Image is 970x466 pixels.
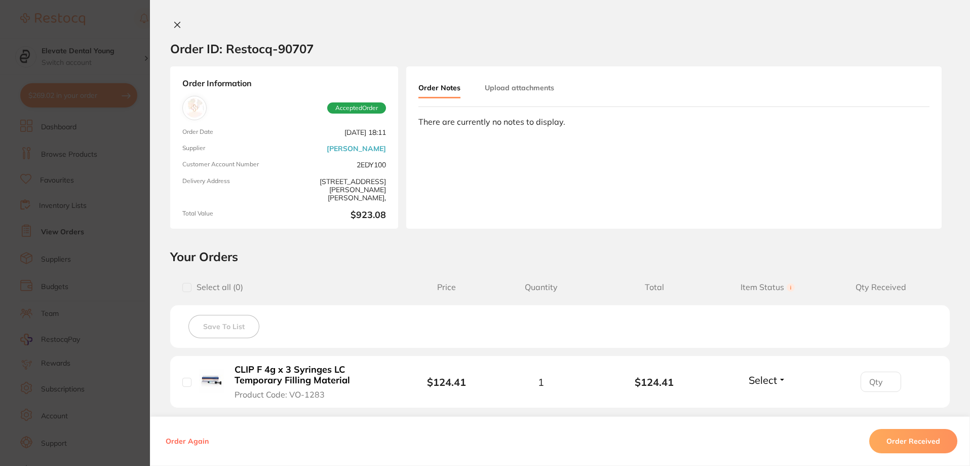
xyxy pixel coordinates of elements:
[182,161,280,169] span: Customer Account Number
[199,369,224,393] img: CLIP F 4g x 3 Syringes LC Temporary Filling Material
[746,374,789,386] button: Select
[598,376,711,388] b: $124.41
[191,282,243,292] span: Select all ( 0 )
[170,41,314,56] h2: Order ID: Restocq- 90707
[182,128,280,136] span: Order Date
[235,390,325,399] span: Product Code: VO-1283
[327,145,386,153] a: [PERSON_NAME]
[538,376,544,388] span: 1
[182,79,386,88] strong: Order Information
[188,315,259,338] button: Save To List
[288,177,386,202] span: [STREET_ADDRESS][PERSON_NAME][PERSON_NAME],
[418,79,460,98] button: Order Notes
[598,282,711,292] span: Total
[288,128,386,136] span: [DATE] 18:11
[427,376,466,388] b: $124.41
[409,282,484,292] span: Price
[170,249,950,264] h2: Your Orders
[182,145,280,153] span: Supplier
[288,161,386,169] span: 2EDY100
[163,437,212,446] button: Order Again
[484,282,598,292] span: Quantity
[869,429,957,453] button: Order Received
[824,282,938,292] span: Qty Received
[711,282,825,292] span: Item Status
[418,117,929,126] div: There are currently no notes to display.
[861,372,901,392] input: Qty
[235,365,391,385] b: CLIP F 4g x 3 Syringes LC Temporary Filling Material
[182,210,280,221] span: Total Value
[327,102,386,114] span: Accepted Order
[185,98,204,118] img: Henry Schein Halas
[749,374,777,386] span: Select
[485,79,554,97] button: Upload attachments
[231,364,394,400] button: CLIP F 4g x 3 Syringes LC Temporary Filling Material Product Code: VO-1283
[288,210,386,221] b: $923.08
[182,177,280,202] span: Delivery Address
